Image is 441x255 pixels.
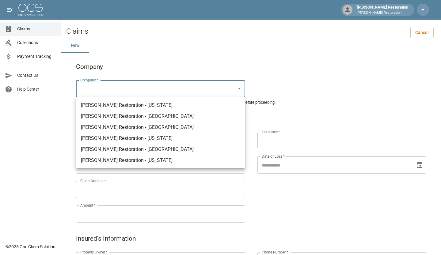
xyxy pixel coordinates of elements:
[76,133,245,144] li: [PERSON_NAME] Restoration - [US_STATE]
[76,155,245,166] li: [PERSON_NAME] Restoration - [US_STATE]
[76,100,245,111] li: [PERSON_NAME] Restoration - [US_STATE]
[76,122,245,133] li: [PERSON_NAME] Restoration - [GEOGRAPHIC_DATA]
[76,111,245,122] li: [PERSON_NAME] Restoration - [GEOGRAPHIC_DATA]
[76,144,245,155] li: [PERSON_NAME] Restoration - [GEOGRAPHIC_DATA]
